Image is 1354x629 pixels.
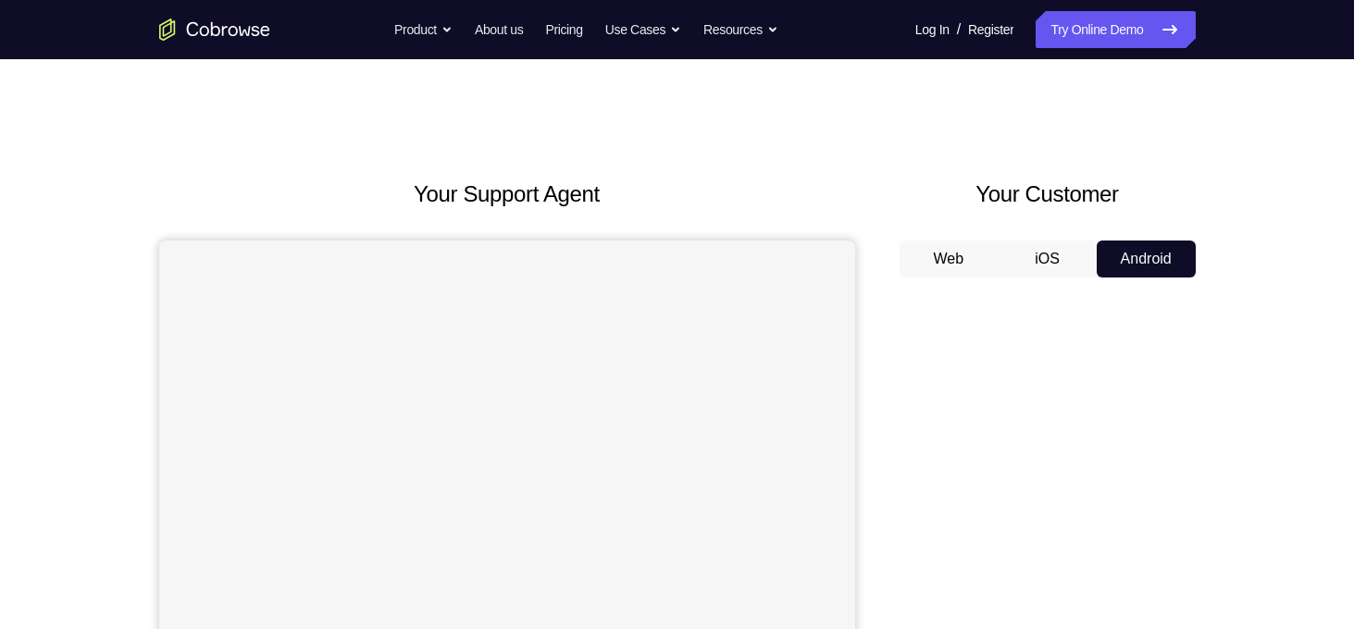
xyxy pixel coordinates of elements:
[1097,240,1196,277] button: Android
[394,11,453,48] button: Product
[957,18,961,41] span: /
[159,178,855,211] h2: Your Support Agent
[605,11,681,48] button: Use Cases
[900,178,1196,211] h2: Your Customer
[545,11,582,48] a: Pricing
[900,240,999,277] button: Web
[968,11,1013,48] a: Register
[1036,11,1195,48] a: Try Online Demo
[159,18,270,41] a: Go to the home page
[475,11,523,48] a: About us
[915,11,950,48] a: Log In
[998,240,1097,277] button: iOS
[703,11,778,48] button: Resources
